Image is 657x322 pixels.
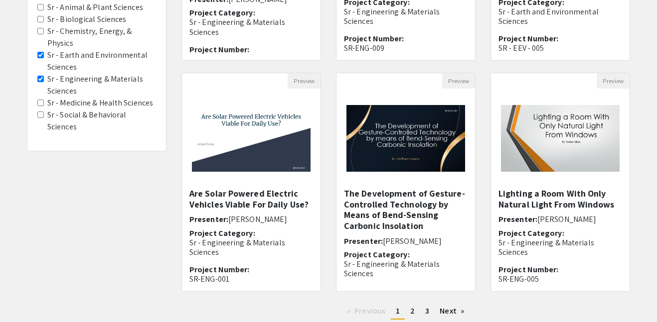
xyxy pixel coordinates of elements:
p: Sr - Engineering & Materials Sciences [189,17,313,36]
div: Open Presentation <p>The Development of Gesture-Controlled Technology by Means of Bend-Sensing Ca... [336,73,476,292]
label: Sr - Biological Sciences [47,13,126,25]
label: Sr - Chemistry, Energy, & Physics [47,25,156,49]
p: Sr - Engineering & Materials Sciences [498,238,622,257]
ul: Pagination [181,304,630,320]
h6: Presenter: [344,236,468,246]
span: Project Category: [344,249,410,260]
h5: The Development of Gesture-Controlled Technology by Means of Bend-Sensing Carbonic Insolation [344,188,468,231]
img: <p>The Development of Gesture-Controlled Technology by Means of Bend-Sensing Carbonic Insolation</p> [336,95,475,182]
h6: Presenter: [189,215,313,224]
label: Sr - Medicine & Health Sciences [47,97,153,109]
p: Sr - Engineering & Materials Sciences [189,238,313,257]
span: Project Category: [189,228,255,238]
p: Sr - Engineering & Materials Sciences [344,259,468,278]
h6: Presenter: [498,215,622,224]
img: <p>Are Solar Powered Electric Vehicles Viable For Daily Use?</p> [182,95,321,182]
button: Preview [597,73,630,89]
p: SR-ENG-005 [498,274,622,284]
span: [PERSON_NAME] [537,214,596,224]
span: Project Number: [498,33,559,44]
label: Sr - Social & Behavioral Sciences [47,109,156,133]
img: <p><span style="color: black;">Lighting a Room With Only Natural Light From Windows</span></p> [491,95,630,182]
p: Sr - Engineering & Materials Sciences [344,7,468,26]
p: SR-ENG-009 [344,43,468,53]
p: Sr - Earth and Environmental Sciences [498,7,622,26]
span: Project Number: [189,264,250,275]
span: [PERSON_NAME] [228,214,287,224]
span: Previous [354,306,385,316]
span: 2 [410,306,415,316]
span: Project Number: [189,44,250,55]
h5: Lighting a Room With Only Natural Light From Windows [498,188,622,210]
label: Sr - Animal & Plant Sciences [47,1,143,13]
h5: Are Solar Powered Electric Vehicles Viable For Daily Use? [189,188,313,210]
span: 1 [396,306,400,316]
p: SR - EEV - 005 [498,43,622,53]
span: Project Category: [189,7,255,18]
span: Project Number: [344,33,404,44]
span: 3 [425,306,429,316]
label: Sr - Earth and Environmental Sciences [47,49,156,73]
span: Project Category: [498,228,564,238]
div: Open Presentation <p>Are Solar Powered Electric Vehicles Viable For Daily Use?</p> [181,73,321,292]
span: Project Number: [498,264,559,275]
p: SR-ENG-001 [189,274,313,284]
button: Preview [442,73,475,89]
label: Sr - Engineering & Materials Sciences [47,73,156,97]
a: Next page [435,304,469,319]
span: [PERSON_NAME] [383,236,442,246]
div: Open Presentation <p><span style="color: black;">Lighting a Room With Only Natural Light From Win... [491,73,630,292]
iframe: Chat [7,277,42,315]
button: Preview [288,73,321,89]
